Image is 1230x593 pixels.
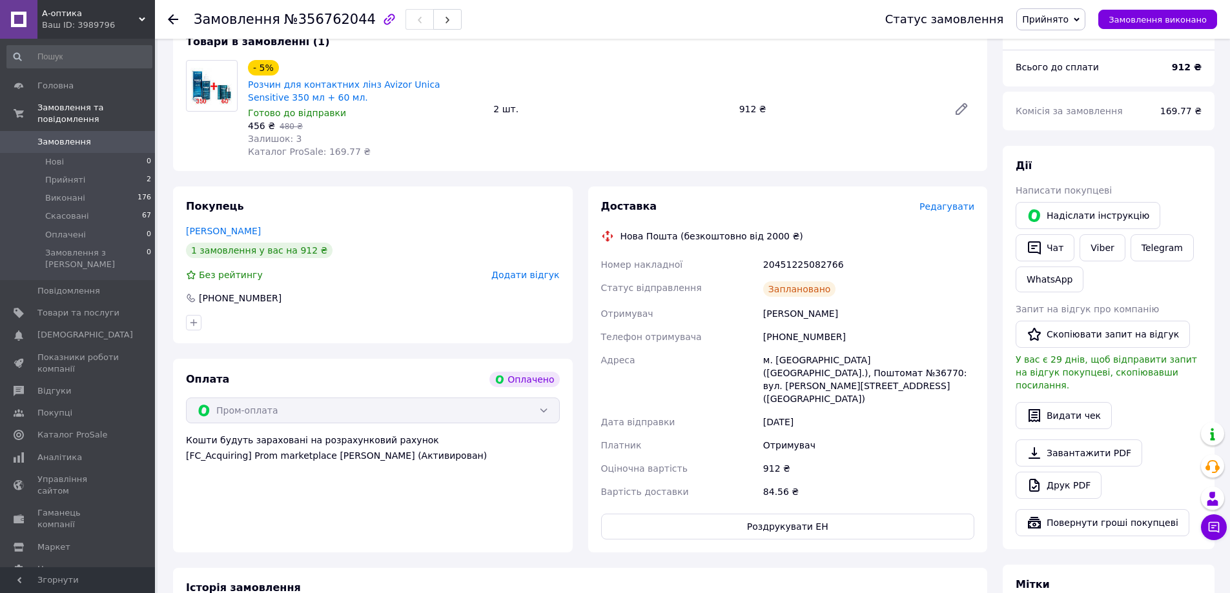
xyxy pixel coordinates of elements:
span: Управління сайтом [37,474,119,497]
button: Надіслати інструкцію [1016,202,1160,229]
span: 0 [147,229,151,241]
div: 20451225082766 [761,253,977,276]
div: - 5% [248,60,279,75]
span: Отримувач [601,308,653,319]
span: Повідомлення [37,285,100,297]
span: Мітки [1016,578,1050,590]
span: Вартість доставки [601,487,689,497]
div: Статус замовлення [885,13,1004,26]
div: Ваш ID: 3989796 [42,19,155,31]
a: WhatsApp [1016,266,1083,292]
span: Товари в замовленні (1) [186,35,330,48]
div: Заплановано [763,281,836,297]
button: Скопіювати запит на відгук [1016,321,1190,348]
span: Замовлення виконано [1109,15,1207,25]
span: 456 ₴ [248,121,275,131]
span: Оплачені [45,229,86,241]
span: Скасовані [45,210,89,222]
div: Оплачено [489,372,559,387]
span: Редагувати [919,201,974,212]
span: 67 [142,210,151,222]
div: [DATE] [761,410,977,434]
button: Повернути гроші покупцеві [1016,509,1189,536]
div: [FC_Acquiring] Prom marketplace [PERSON_NAME] (Активирован) [186,449,560,462]
div: [PHONE_NUMBER] [761,325,977,348]
span: Без рейтингу [199,270,263,280]
button: Замовлення виконано [1098,10,1217,29]
button: Чат з покупцем [1201,514,1227,540]
span: 0 [147,247,151,270]
span: Додати відгук [491,270,559,280]
span: Написати покупцеві [1016,185,1112,196]
div: [PHONE_NUMBER] [198,292,283,305]
span: 2 [147,174,151,186]
span: У вас є 29 днів, щоб відправити запит на відгук покупцеві, скопіювавши посилання. [1016,354,1197,390]
span: Виконані [45,192,85,204]
span: Всього до сплати [1016,62,1099,72]
button: Видати чек [1016,402,1112,429]
span: Каталог ProSale [37,429,107,441]
span: Замовлення та повідомлення [37,102,155,125]
div: Кошти будуть зараховані на розрахунковий рахунок [186,434,560,462]
span: Покупець [186,200,244,212]
div: [PERSON_NAME] [761,302,977,325]
span: Відгуки [37,385,71,397]
span: №356762044 [284,12,376,27]
span: Налаштування [37,563,103,575]
span: [DEMOGRAPHIC_DATA] [37,329,133,341]
span: 169.77 ₴ [1160,106,1202,116]
div: Повернутися назад [168,13,178,26]
div: 912 ₴ [734,100,943,118]
span: Запит на відгук про компанію [1016,304,1159,314]
span: 0 [147,156,151,168]
a: Viber [1080,234,1125,261]
div: Отримувач [761,434,977,457]
input: Пошук [6,45,152,68]
span: А-оптика [42,8,139,19]
span: Залишок: 3 [248,134,302,144]
span: Статус відправлення [601,283,702,293]
a: Telegram [1131,234,1194,261]
span: Адреса [601,355,635,365]
button: Роздрукувати ЕН [601,514,975,539]
span: Прийнято [1022,14,1069,25]
span: Дії [1016,159,1032,172]
div: 1 замовлення у вас на 912 ₴ [186,243,333,258]
span: Каталог ProSale: 169.77 ₴ [248,146,371,157]
div: 84.56 ₴ [761,480,977,503]
span: Замовлення [194,12,280,27]
div: м. [GEOGRAPHIC_DATA] ([GEOGRAPHIC_DATA].), Поштомат №36770: вул. [PERSON_NAME][STREET_ADDRESS] ([... [761,348,977,410]
span: Оплата [186,373,229,385]
a: Друк PDF [1016,472,1102,499]
b: 912 ₴ [1172,62,1202,72]
span: Маркет [37,541,70,553]
span: Телефон отримувача [601,332,702,342]
span: Готово до відправки [248,108,346,118]
span: Гаманець компанії [37,507,119,530]
span: 176 [138,192,151,204]
span: Замовлення з [PERSON_NAME] [45,247,147,270]
div: 912 ₴ [761,457,977,480]
span: Доставка [601,200,657,212]
span: Покупці [37,407,72,419]
span: Номер накладної [601,259,683,270]
span: Головна [37,80,74,92]
a: Редагувати [948,96,974,122]
div: 2 шт. [488,100,733,118]
a: [PERSON_NAME] [186,226,261,236]
img: Розчин для контактних лінз Avizor Unica Sensitive 350 мл + 60 мл. [187,68,237,105]
span: Замовлення [37,136,91,148]
button: Чат [1016,234,1074,261]
span: Нові [45,156,64,168]
span: Комісія за замовлення [1016,106,1123,116]
span: Товари та послуги [37,307,119,319]
a: Розчин для контактних лінз Avizor Unica Sensitive 350 мл + 60 мл. [248,79,440,103]
span: Дата відправки [601,417,675,427]
span: Показники роботи компанії [37,352,119,375]
a: Завантажити PDF [1016,439,1142,467]
span: 480 ₴ [280,122,303,131]
span: Прийняті [45,174,85,186]
span: Платник [601,440,642,450]
span: Оціночна вартість [601,463,688,474]
span: Аналітика [37,452,82,463]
